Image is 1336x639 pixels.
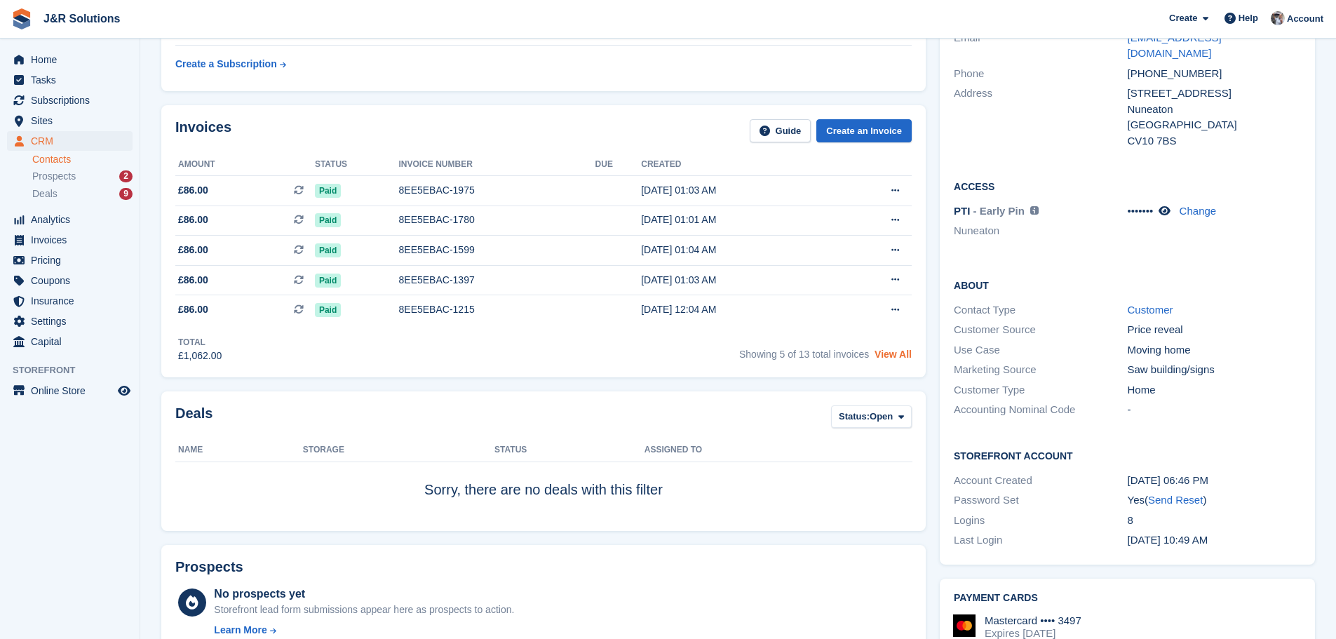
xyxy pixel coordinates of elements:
[7,90,133,110] a: menu
[7,210,133,229] a: menu
[38,7,126,30] a: J&R Solutions
[7,381,133,401] a: menu
[31,250,115,270] span: Pricing
[954,205,970,217] span: PTI
[399,213,595,227] div: 8EE5EBAC-1780
[178,183,208,198] span: £86.00
[954,492,1127,509] div: Password Set
[750,119,811,142] a: Guide
[1128,322,1301,338] div: Price reveal
[175,119,231,142] h2: Invoices
[32,169,133,184] a: Prospects 2
[116,382,133,399] a: Preview store
[175,154,315,176] th: Amount
[973,205,1025,217] span: - Early Pin
[816,119,912,142] a: Create an Invoice
[954,179,1301,193] h2: Access
[1239,11,1258,25] span: Help
[954,342,1127,358] div: Use Case
[1030,206,1039,215] img: icon-info-grey-7440780725fd019a000dd9b08b2336e03edf1995a4989e88bcd33f0948082b44.svg
[1271,11,1285,25] img: Steve Revell
[315,303,341,317] span: Paid
[7,291,133,311] a: menu
[424,482,663,497] span: Sorry, there are no deals with this filter
[595,154,642,176] th: Due
[1148,494,1203,506] a: Send Reset
[11,8,32,29] img: stora-icon-8386f47178a22dfd0bd8f6a31ec36ba5ce8667c1dd55bd0f319d3a0aa187defe.svg
[315,184,341,198] span: Paid
[7,271,133,290] a: menu
[645,439,912,462] th: Assigned to
[954,30,1127,62] div: Email
[178,336,222,349] div: Total
[119,170,133,182] div: 2
[1128,342,1301,358] div: Moving home
[214,623,266,638] div: Learn More
[7,111,133,130] a: menu
[953,614,976,637] img: Mastercard Logo
[119,188,133,200] div: 9
[739,349,869,360] span: Showing 5 of 13 total invoices
[175,405,212,431] h2: Deals
[315,274,341,288] span: Paid
[7,250,133,270] a: menu
[1128,513,1301,529] div: 8
[31,271,115,290] span: Coupons
[315,213,341,227] span: Paid
[31,381,115,401] span: Online Store
[1128,102,1301,118] div: Nuneaton
[641,213,835,227] div: [DATE] 01:01 AM
[954,448,1301,462] h2: Storefront Account
[1145,494,1206,506] span: ( )
[1128,205,1154,217] span: •••••••
[1128,304,1173,316] a: Customer
[178,243,208,257] span: £86.00
[494,439,645,462] th: Status
[175,439,303,462] th: Name
[1180,205,1217,217] a: Change
[641,243,835,257] div: [DATE] 01:04 AM
[399,302,595,317] div: 8EE5EBAC-1215
[32,187,133,201] a: Deals 9
[1128,402,1301,418] div: -
[178,213,208,227] span: £86.00
[954,362,1127,378] div: Marketing Source
[1128,66,1301,82] div: [PHONE_NUMBER]
[13,363,140,377] span: Storefront
[31,291,115,311] span: Insurance
[175,57,277,72] div: Create a Subscription
[7,311,133,331] a: menu
[7,50,133,69] a: menu
[1128,492,1301,509] div: Yes
[7,70,133,90] a: menu
[1128,86,1301,102] div: [STREET_ADDRESS]
[954,322,1127,338] div: Customer Source
[32,170,76,183] span: Prospects
[31,210,115,229] span: Analytics
[1128,473,1301,489] div: [DATE] 06:46 PM
[954,86,1127,149] div: Address
[31,70,115,90] span: Tasks
[954,382,1127,398] div: Customer Type
[31,111,115,130] span: Sites
[175,559,243,575] h2: Prospects
[399,273,595,288] div: 8EE5EBAC-1397
[954,278,1301,292] h2: About
[7,230,133,250] a: menu
[641,183,835,198] div: [DATE] 01:03 AM
[831,405,912,429] button: Status: Open
[7,131,133,151] a: menu
[839,410,870,424] span: Status:
[315,243,341,257] span: Paid
[399,243,595,257] div: 8EE5EBAC-1599
[315,154,399,176] th: Status
[7,332,133,351] a: menu
[178,302,208,317] span: £86.00
[31,311,115,331] span: Settings
[1169,11,1197,25] span: Create
[1128,133,1301,149] div: CV10 7BS
[641,273,835,288] div: [DATE] 01:03 AM
[214,586,514,603] div: No prospects yet
[214,603,514,617] div: Storefront lead form submissions appear here as prospects to action.
[31,332,115,351] span: Capital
